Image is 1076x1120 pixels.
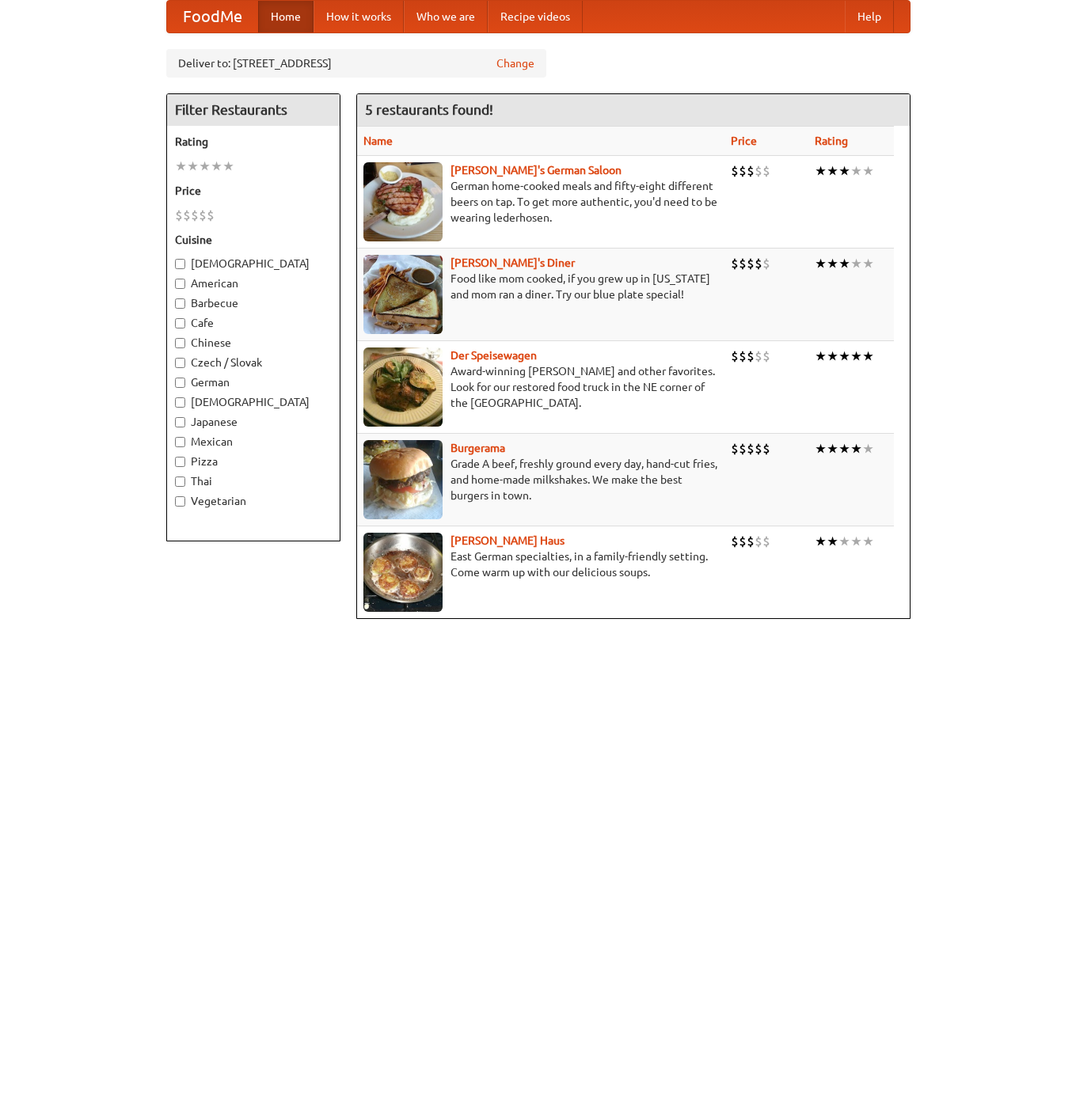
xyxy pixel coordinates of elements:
[815,162,827,180] li: ★
[175,473,332,489] label: Thai
[175,318,185,328] input: Cafe
[838,533,850,550] li: ★
[762,440,770,457] li: $
[363,135,393,147] a: Name
[755,440,762,457] li: $
[451,534,565,547] a: [PERSON_NAME] Haus
[838,347,850,365] li: ★
[850,533,862,550] li: ★
[175,358,185,368] input: Czech / Slovak
[175,232,332,248] h5: Cuisine
[739,255,747,272] li: $
[175,374,332,390] label: German
[175,298,185,309] input: Barbecue
[762,347,770,365] li: $
[175,378,185,388] input: German
[755,533,762,550] li: $
[175,315,332,331] label: Cafe
[199,158,211,175] li: ★
[815,440,827,457] li: ★
[747,347,755,365] li: $
[862,255,874,272] li: ★
[850,162,862,180] li: ★
[363,271,718,302] p: Food like mom cooked, if you grew up in [US_STATE] and mom ran a diner. Try our blue plate special!
[404,1,488,32] a: Who we are
[175,259,185,269] input: [DEMOGRAPHIC_DATA]
[827,533,838,550] li: ★
[363,255,443,334] img: sallys.jpg
[175,338,185,348] input: Chinese
[815,347,827,365] li: ★
[166,49,546,78] div: Deliver to: [STREET_ADDRESS]
[731,533,739,550] li: $
[175,275,332,291] label: American
[175,295,332,311] label: Barbecue
[175,158,187,175] li: ★
[175,355,332,370] label: Czech / Slovak
[747,255,755,272] li: $
[175,457,185,467] input: Pizza
[755,162,762,180] li: $
[363,162,443,241] img: esthers.jpg
[827,255,838,272] li: ★
[314,1,404,32] a: How it works
[739,162,747,180] li: $
[762,162,770,180] li: $
[175,134,332,150] h5: Rating
[363,178,718,226] p: German home-cooked meals and fifty-eight different beers on tap. To get more authentic, you'd nee...
[747,162,755,180] li: $
[222,158,234,175] li: ★
[258,1,314,32] a: Home
[187,158,199,175] li: ★
[175,454,332,469] label: Pizza
[496,55,534,71] a: Change
[731,440,739,457] li: $
[850,347,862,365] li: ★
[862,533,874,550] li: ★
[363,363,718,411] p: Award-winning [PERSON_NAME] and other favorites. Look for our restored food truck in the NE corne...
[451,349,537,362] a: Der Speisewagen
[175,335,332,351] label: Chinese
[747,533,755,550] li: $
[175,493,332,509] label: Vegetarian
[815,255,827,272] li: ★
[850,440,862,457] li: ★
[731,135,757,147] a: Price
[827,440,838,457] li: ★
[862,440,874,457] li: ★
[815,533,827,550] li: ★
[739,347,747,365] li: $
[175,414,332,430] label: Japanese
[451,256,575,269] a: [PERSON_NAME]'s Diner
[451,442,505,454] a: Burgerama
[845,1,894,32] a: Help
[167,94,340,126] h4: Filter Restaurants
[175,394,332,410] label: [DEMOGRAPHIC_DATA]
[739,440,747,457] li: $
[731,255,739,272] li: $
[207,207,215,224] li: $
[199,207,207,224] li: $
[167,1,258,32] a: FoodMe
[451,164,622,177] a: [PERSON_NAME]'s German Saloon
[211,158,222,175] li: ★
[175,279,185,289] input: American
[850,255,862,272] li: ★
[862,162,874,180] li: ★
[175,397,185,408] input: [DEMOGRAPHIC_DATA]
[838,255,850,272] li: ★
[175,417,185,427] input: Japanese
[363,549,718,580] p: East German specialties, in a family-friendly setting. Come warm up with our delicious soups.
[731,347,739,365] li: $
[815,135,848,147] a: Rating
[827,162,838,180] li: ★
[183,207,191,224] li: $
[175,207,183,224] li: $
[175,496,185,507] input: Vegetarian
[175,183,332,199] h5: Price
